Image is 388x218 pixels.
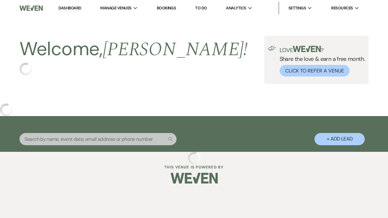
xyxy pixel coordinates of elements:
[293,46,321,52] img: weven-logo-green.svg
[276,46,365,77] div: Share the love & earn a free month.
[280,46,365,53] p: Love ?
[58,5,81,11] a: Dashboard
[188,152,200,164] img: loading spinner
[195,5,207,11] a: To Do
[103,35,248,64] span: [PERSON_NAME] !
[268,46,276,51] img: loud-speaker-illustration.svg
[288,5,306,11] span: Settings
[157,5,176,11] a: Bookings
[19,133,177,145] input: Search by name, event date, email address or phone number
[314,133,365,145] button: + Add Lead
[100,5,131,11] span: Manage Venues
[19,2,43,15] img: Weven Logo
[19,36,248,63] h2: Welcome,
[331,5,353,11] span: Resources
[226,5,246,11] span: Analytics
[19,63,32,75] img: loading spinner
[280,65,350,77] button: Click to Refer a Venue
[171,167,218,189] img: Weven Logo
